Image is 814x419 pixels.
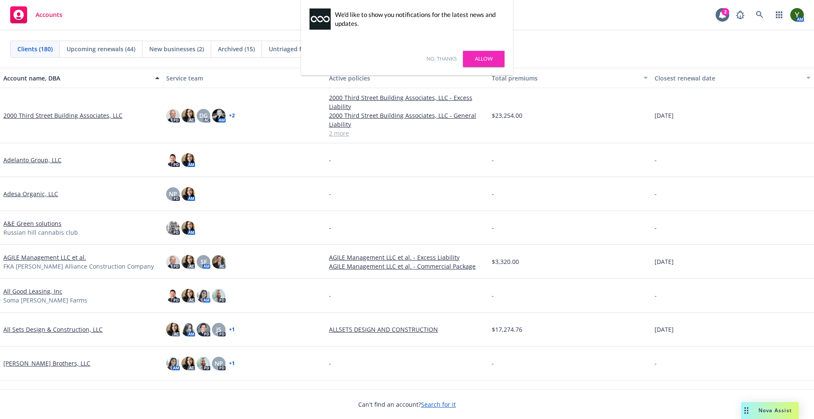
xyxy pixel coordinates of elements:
img: photo [197,289,210,302]
button: Active policies [326,68,488,88]
span: $3,320.00 [492,257,519,266]
span: Accounts [36,11,62,18]
img: photo [181,323,195,336]
a: Report a Bug [732,6,749,23]
span: [DATE] [655,257,674,266]
span: - [655,223,657,232]
a: AGILE Management LLC et al. - Excess Liability [329,253,485,262]
span: Upcoming renewals (44) [67,44,135,53]
span: Untriaged files (146) [269,44,326,53]
span: - [492,291,494,300]
a: ALLSETS DESIGN AND CONSTRUCTION [329,325,485,334]
a: All Sets Design & Construction, LLC [3,325,103,334]
img: photo [166,153,180,167]
a: A&E Green solutions [3,219,61,228]
img: photo [197,323,210,336]
span: [DATE] [655,325,674,334]
a: No, thanks [427,55,457,63]
span: Nova Assist [758,407,792,414]
button: Nova Assist [741,402,799,419]
img: photo [181,187,195,201]
img: photo [166,109,180,122]
span: Soma [PERSON_NAME] Farms [3,296,87,305]
span: - [655,359,657,368]
a: + 1 [229,361,235,366]
img: photo [166,221,180,235]
div: Service team [166,74,322,83]
a: Accounts [7,3,66,27]
span: - [329,155,331,164]
span: New businesses (2) [149,44,204,53]
span: - [329,189,331,198]
div: Total premiums [492,74,638,83]
img: photo [166,289,180,302]
span: FKA [PERSON_NAME] Alliance Construction Company [3,262,154,271]
span: - [655,189,657,198]
img: photo [181,289,195,302]
img: photo [197,357,210,370]
span: - [655,291,657,300]
div: Closest renewal date [655,74,801,83]
a: AGILE Management LLC et al. - Commercial Package [329,262,485,271]
img: photo [181,221,195,235]
span: - [329,291,331,300]
span: $23,254.00 [492,111,522,120]
span: $17,274.76 [492,325,522,334]
span: SF [201,257,207,266]
a: Search [751,6,768,23]
span: - [492,155,494,164]
a: Adesa Organic, LLC [3,189,58,198]
span: - [329,359,331,368]
div: 2 [722,8,729,16]
a: + 1 [229,327,235,332]
span: [DATE] [655,111,674,120]
button: Service team [163,68,326,88]
a: Adelanto Group, LLC [3,155,61,164]
span: NP [169,189,177,198]
img: photo [181,153,195,167]
img: photo [212,109,226,122]
div: Account name, DBA [3,74,150,83]
span: - [329,223,331,232]
a: Switch app [771,6,788,23]
a: 2000 Third Street Building Associates, LLC [3,111,123,120]
a: Search for it [421,400,456,408]
img: photo [212,255,226,269]
span: - [492,189,494,198]
img: photo [181,357,195,370]
a: [PERSON_NAME] Brothers, LLC [3,359,90,368]
span: Archived (15) [218,44,255,53]
span: - [655,155,657,164]
div: Active policies [329,74,485,83]
span: Can't find an account? [358,400,456,409]
img: photo [212,289,226,302]
a: 2000 Third Street Building Associates, LLC - General Liability [329,111,485,129]
img: photo [166,255,180,269]
button: Closest renewal date [651,68,814,88]
span: JS [216,325,221,334]
img: photo [181,109,195,122]
span: - [492,223,494,232]
span: DG [199,111,208,120]
img: photo [166,357,180,370]
span: NP [215,359,223,368]
button: Total premiums [488,68,651,88]
a: Allow [463,51,505,67]
img: photo [181,255,195,269]
a: + 2 [229,113,235,118]
div: We'd like to show you notifications for the latest news and updates. [335,10,500,28]
a: 2 more [329,129,485,138]
span: - [492,359,494,368]
img: photo [790,8,804,22]
a: AGILE Management LLC et al. [3,253,86,262]
a: 2000 Third Street Building Associates, LLC - Excess Liability [329,93,485,111]
a: All Good Leasing, Inc [3,287,62,296]
img: photo [166,323,180,336]
span: Clients (180) [17,44,53,53]
span: Russian hill cannabis club [3,228,78,237]
div: Drag to move [741,402,752,419]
